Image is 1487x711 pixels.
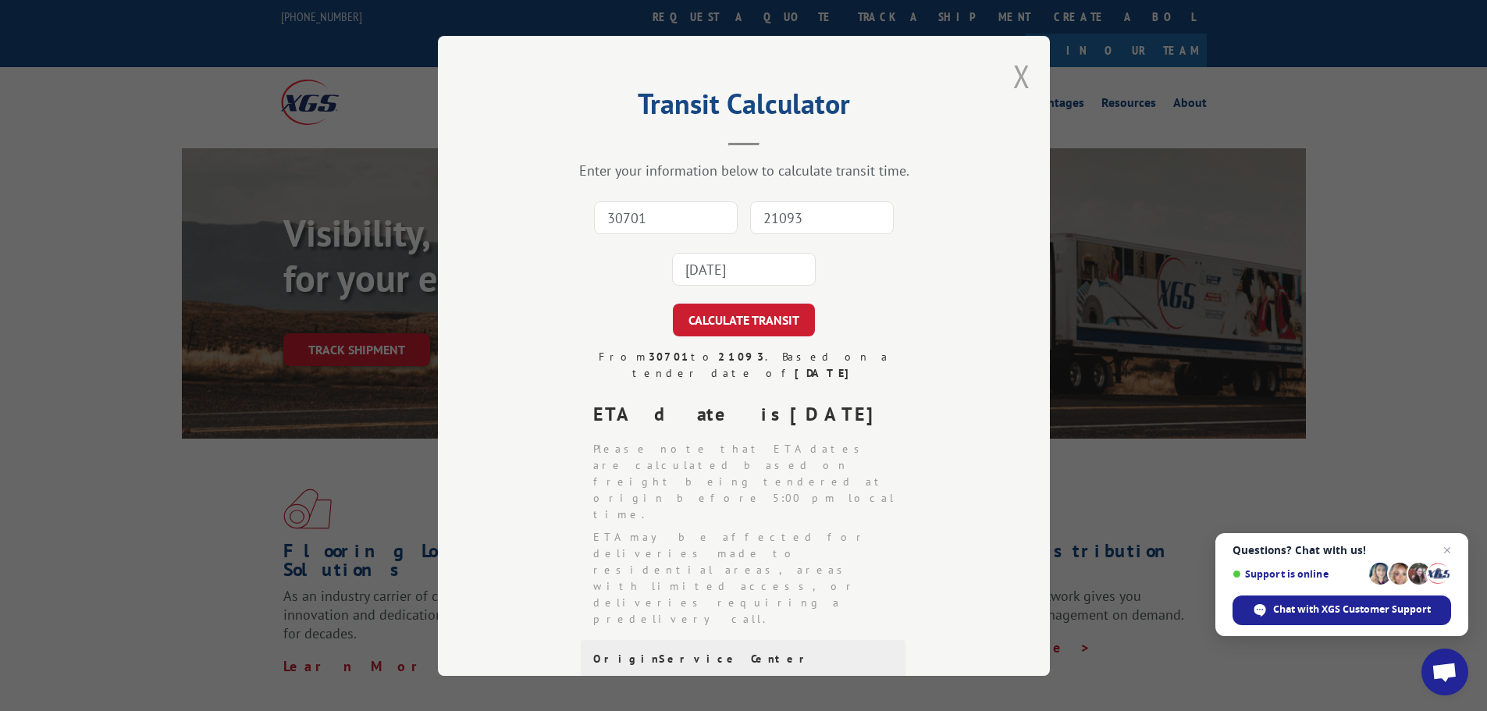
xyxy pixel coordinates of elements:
[593,400,907,428] div: ETA date is
[593,652,893,666] div: Origin Service Center
[1273,603,1431,617] span: Chat with XGS Customer Support
[516,93,972,123] h2: Transit Calculator
[672,253,816,286] input: Tender Date
[1013,55,1030,97] button: Close modal
[1438,541,1457,560] span: Close chat
[1233,544,1451,556] span: Questions? Chat with us!
[1421,649,1468,695] div: Open chat
[717,350,764,364] strong: 21093
[594,201,738,234] input: Origin Zip
[516,162,972,180] div: Enter your information below to calculate transit time.
[581,349,907,382] div: From to . Based on a tender date of
[593,441,907,523] li: Please note that ETA dates are calculated based on freight being tendered at origin before 5:00 p...
[750,201,894,234] input: Dest. Zip
[1233,595,1451,625] div: Chat with XGS Customer Support
[593,529,907,627] li: ETA may be affected for deliveries made to residential areas, areas with limited access, or deliv...
[648,350,690,364] strong: 30701
[794,366,856,380] strong: [DATE]
[673,304,815,336] button: CALCULATE TRANSIT
[1233,568,1364,580] span: Support is online
[790,402,887,426] strong: [DATE]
